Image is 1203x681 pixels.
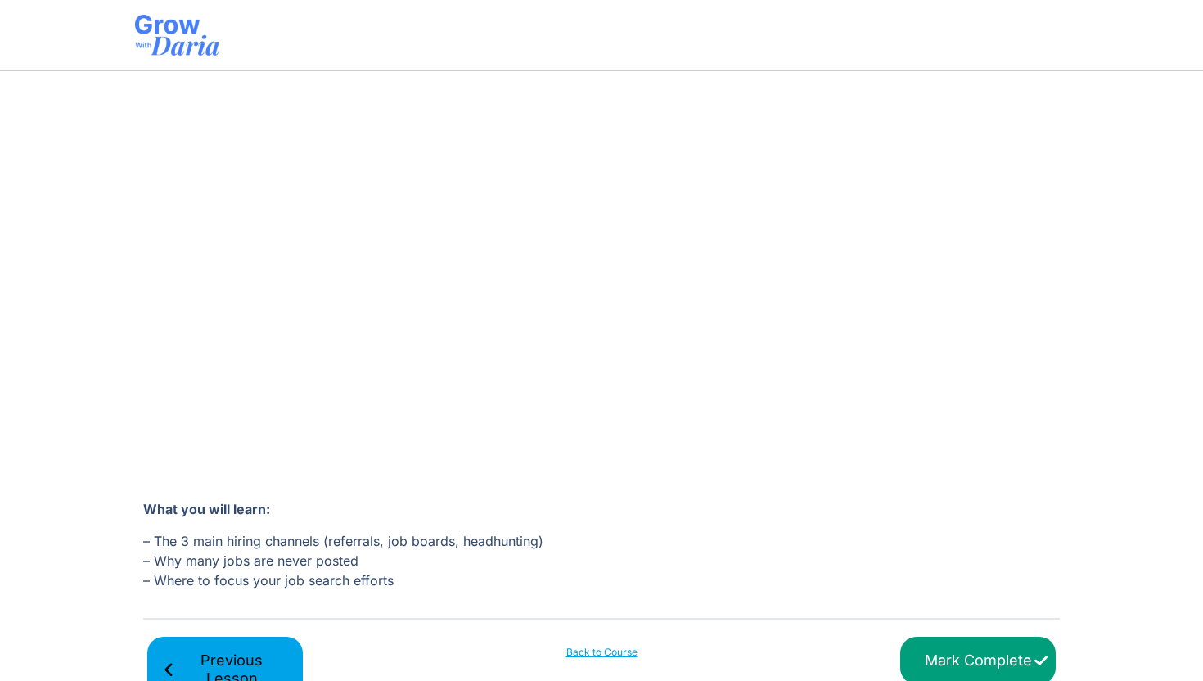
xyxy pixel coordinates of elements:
p: – The 3 main hiring channels (referrals, job boards, headhunting) – Why many jobs are never poste... [143,531,1060,590]
a: Back to Course [524,645,679,660]
strong: What you will learn: [143,501,270,517]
